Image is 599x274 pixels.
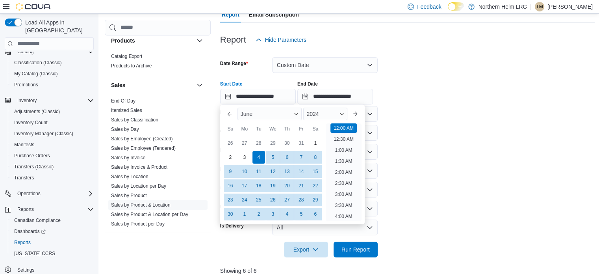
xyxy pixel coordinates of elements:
span: Transfers [11,173,94,183]
button: All [272,220,378,235]
input: Press the down key to open a popover containing a calendar. [297,89,373,104]
div: Mo [238,123,251,135]
span: Manifests [11,140,94,149]
button: Canadian Compliance [8,215,97,226]
button: Transfers (Classic) [8,161,97,172]
a: Sales by Day [111,127,139,132]
div: day-26 [224,137,237,149]
span: Manifests [14,142,34,148]
button: Purchase Orders [8,150,97,161]
div: day-19 [267,179,279,192]
button: Taxes [195,239,204,248]
p: | [530,2,532,11]
li: 1:30 AM [332,157,355,166]
div: day-16 [224,179,237,192]
div: day-1 [238,208,251,220]
button: Inventory [14,96,40,105]
span: Inventory Count [11,118,94,127]
button: Sales [195,80,204,90]
button: Inventory Manager (Classic) [8,128,97,139]
span: Canadian Compliance [14,217,61,224]
div: day-14 [295,165,308,178]
div: day-30 [224,208,237,220]
a: Catalog Export [111,54,142,59]
span: TM [536,2,543,11]
div: day-24 [238,194,251,206]
li: 2:30 AM [332,179,355,188]
li: 1:00 AM [332,145,355,155]
p: [PERSON_NAME] [547,2,593,11]
button: Products [111,37,193,45]
div: day-30 [281,137,293,149]
button: Open list of options [367,168,373,174]
button: Open list of options [367,130,373,136]
label: End Date [297,81,318,87]
ul: Time [326,123,362,221]
a: Sales by Invoice [111,155,145,160]
a: Sales by Location per Day [111,183,166,189]
span: Sales by Location [111,173,148,180]
div: day-27 [238,137,251,149]
span: [US_STATE] CCRS [14,250,55,257]
li: 3:30 AM [332,201,355,210]
img: Cova [16,3,51,11]
li: 12:30 AM [330,134,357,144]
h3: Sales [111,81,126,89]
a: Sales by Classification [111,117,158,123]
a: Sales by Product & Location [111,202,171,208]
a: Sales by Product [111,193,147,198]
span: Inventory [17,97,37,104]
span: Load All Apps in [GEOGRAPHIC_DATA] [22,19,94,34]
span: Itemized Sales [111,107,142,114]
div: day-27 [281,194,293,206]
span: Reports [14,239,31,246]
div: day-17 [238,179,251,192]
button: Reports [8,237,97,248]
span: Export [289,242,323,257]
span: Promotions [11,80,94,89]
a: Sales by Product & Location per Day [111,212,188,217]
button: [US_STATE] CCRS [8,248,97,259]
span: Report [222,7,239,22]
button: Catalog [14,47,37,56]
label: Start Date [220,81,243,87]
span: Sales by Invoice & Product [111,164,167,170]
button: Open list of options [367,111,373,117]
input: Dark Mode [448,2,464,11]
a: Inventory Manager (Classic) [11,129,76,138]
span: June [241,111,252,117]
div: day-28 [295,194,308,206]
span: Hide Parameters [265,36,306,44]
p: Northern Helm LRG [478,2,527,11]
li: 2:00 AM [332,168,355,177]
li: 3:00 AM [332,190,355,199]
div: day-13 [281,165,293,178]
div: day-28 [252,137,265,149]
a: Transfers (Classic) [11,162,57,171]
div: Tu [252,123,265,135]
a: Sales by Product per Day [111,221,165,227]
div: day-2 [224,151,237,164]
div: day-1 [309,137,322,149]
span: Operations [14,189,94,198]
button: Classification (Classic) [8,57,97,68]
a: My Catalog (Classic) [11,69,61,78]
a: Canadian Compliance [11,216,64,225]
span: Classification (Classic) [11,58,94,67]
div: day-25 [252,194,265,206]
span: Inventory Count [14,119,48,126]
span: Sales by Employee (Tendered) [111,145,176,151]
div: Trevor Mackenzie [535,2,544,11]
span: Sales by Product & Location per Day [111,211,188,218]
button: Export [284,242,328,257]
span: Transfers (Classic) [14,164,54,170]
div: day-9 [224,165,237,178]
button: Reports [14,205,37,214]
a: Reports [11,238,34,247]
span: Sales by Product [111,192,147,199]
div: Button. Open the year selector. 2024 is currently selected. [303,108,347,120]
a: Transfers [11,173,37,183]
button: Inventory Count [8,117,97,128]
button: Manifests [8,139,97,150]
